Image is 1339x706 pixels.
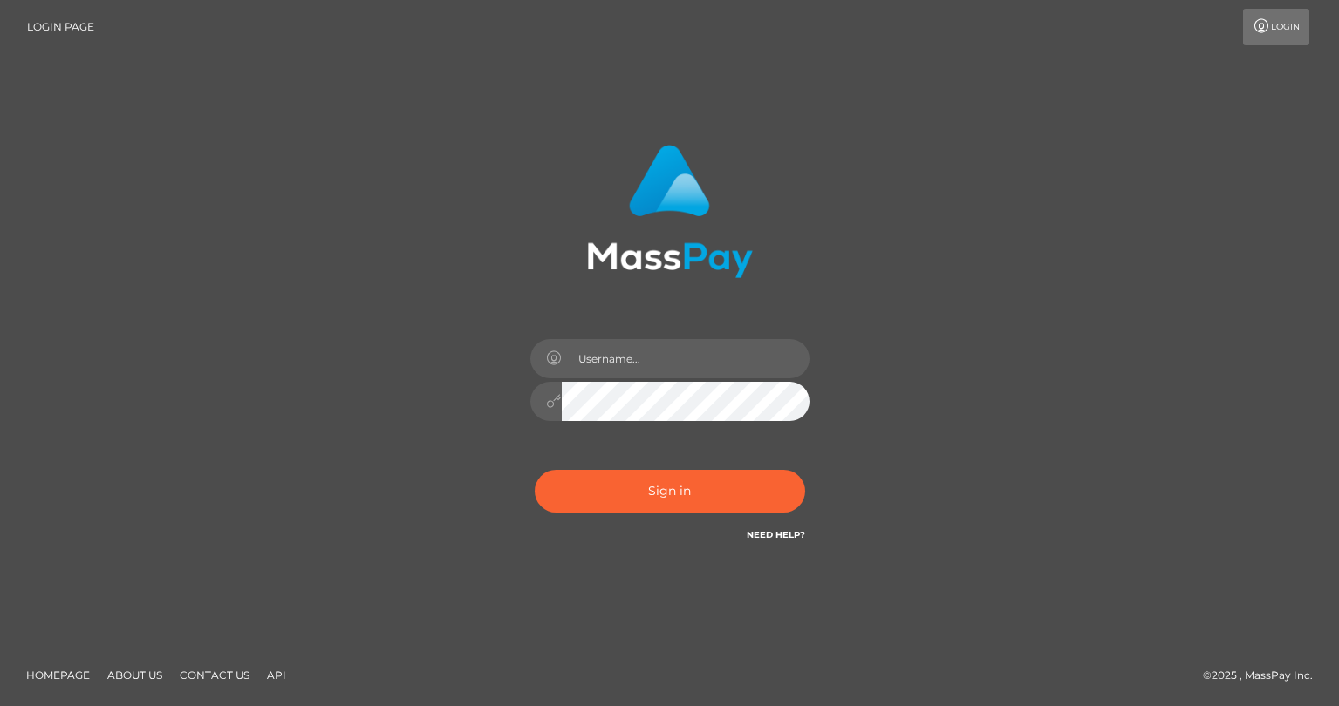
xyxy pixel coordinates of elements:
div: © 2025 , MassPay Inc. [1203,666,1326,685]
a: About Us [100,662,169,689]
a: API [260,662,293,689]
a: Login [1243,9,1309,45]
a: Contact Us [173,662,256,689]
button: Sign in [535,470,805,513]
a: Need Help? [747,529,805,540]
img: MassPay Login [587,145,753,278]
a: Homepage [19,662,97,689]
input: Username... [562,339,810,378]
a: Login Page [27,9,94,45]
